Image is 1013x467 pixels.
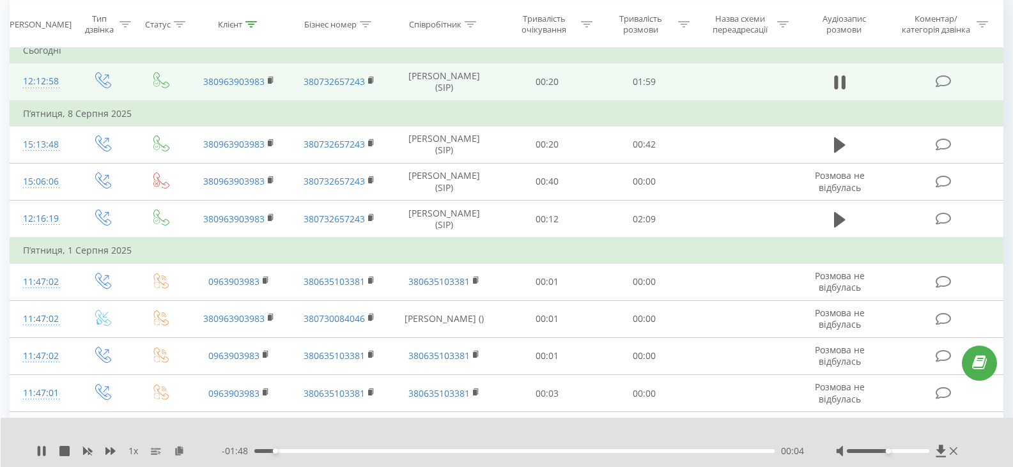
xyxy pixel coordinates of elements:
[208,387,259,399] a: 0963903983
[885,448,890,454] div: Accessibility label
[23,69,59,94] div: 12:12:58
[23,132,59,157] div: 15:13:48
[596,163,693,200] td: 00:00
[23,307,59,332] div: 11:47:02
[304,175,365,187] a: 380732657243
[390,63,499,101] td: [PERSON_NAME] (SIP)
[273,448,278,454] div: Accessibility label
[23,381,59,406] div: 11:47:01
[596,412,693,449] td: 01:42
[23,206,59,231] div: 12:16:19
[23,344,59,369] div: 11:47:02
[203,75,265,88] a: 380963903983
[815,381,865,404] span: Розмова не відбулась
[499,375,596,412] td: 00:03
[390,163,499,200] td: [PERSON_NAME] (SIP)
[23,270,59,295] div: 11:47:02
[408,349,470,362] a: 380635103381
[390,126,499,163] td: [PERSON_NAME] (SIP)
[304,387,365,399] a: 380635103381
[83,13,116,35] div: Тип дзвінка
[815,270,865,293] span: Розмова не відбулась
[899,13,973,35] div: Коментар/категорія дзвінка
[203,312,265,325] a: 380963903983
[596,300,693,337] td: 00:00
[128,445,138,457] span: 1 x
[499,412,596,449] td: 00:23
[145,19,171,29] div: Статус
[815,344,865,367] span: Розмова не відбулась
[218,19,242,29] div: Клієнт
[510,13,578,35] div: Тривалість очікування
[390,412,499,449] td: [PERSON_NAME]
[10,38,1003,63] td: Сьогодні
[596,201,693,238] td: 02:09
[304,75,365,88] a: 380732657243
[596,126,693,163] td: 00:42
[203,213,265,225] a: 380963903983
[805,13,883,35] div: Аудіозапис розмови
[781,445,804,457] span: 00:04
[499,126,596,163] td: 00:20
[208,349,259,362] a: 0963903983
[408,387,470,399] a: 380635103381
[499,300,596,337] td: 00:01
[23,169,59,194] div: 15:06:06
[390,201,499,238] td: [PERSON_NAME] (SIP)
[706,13,774,35] div: Назва схеми переадресації
[10,238,1003,263] td: П’ятниця, 1 Серпня 2025
[499,163,596,200] td: 00:40
[304,19,357,29] div: Бізнес номер
[304,213,365,225] a: 380732657243
[10,101,1003,126] td: П’ятниця, 8 Серпня 2025
[304,349,365,362] a: 380635103381
[304,312,365,325] a: 380730084046
[222,445,254,457] span: - 01:48
[304,275,365,287] a: 380635103381
[607,13,675,35] div: Тривалість розмови
[499,263,596,300] td: 00:01
[203,175,265,187] a: 380963903983
[815,307,865,330] span: Розмова не відбулась
[815,169,865,193] span: Розмова не відбулась
[7,19,72,29] div: [PERSON_NAME]
[304,138,365,150] a: 380732657243
[596,263,693,300] td: 00:00
[499,63,596,101] td: 00:20
[499,337,596,374] td: 00:01
[408,275,470,287] a: 380635103381
[390,300,499,337] td: [PERSON_NAME] ()
[596,63,693,101] td: 01:59
[596,375,693,412] td: 00:00
[203,138,265,150] a: 380963903983
[596,337,693,374] td: 00:00
[499,201,596,238] td: 00:12
[409,19,461,29] div: Співробітник
[208,275,259,287] a: 0963903983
